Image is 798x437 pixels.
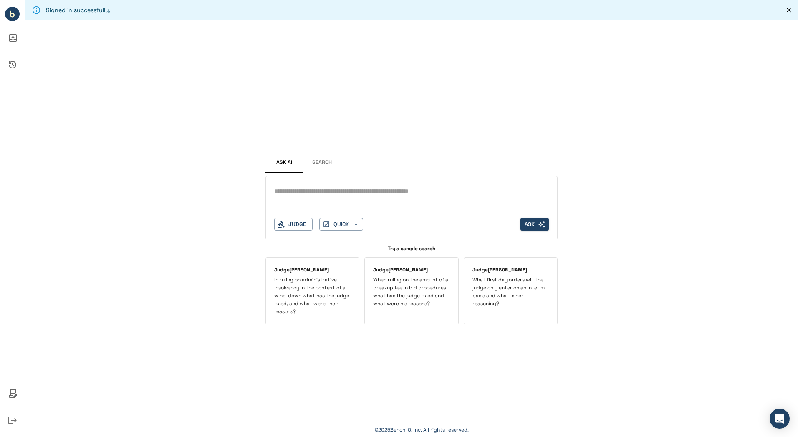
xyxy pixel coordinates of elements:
p: Try a sample search [265,245,558,252]
button: QUICK [319,218,363,231]
p: Judge [PERSON_NAME] [472,266,549,274]
p: Judge [PERSON_NAME] [373,266,450,274]
div: Open Intercom Messenger [770,409,790,429]
button: Ask [520,218,549,231]
button: Judge [274,218,313,231]
p: In ruling on administrative insolvency in the context of a wind-down what has the judge ruled, an... [274,276,351,316]
a: Judge[PERSON_NAME]What first day orders will the judge only enter on an interim basis and what is... [464,257,558,324]
a: Judge[PERSON_NAME]In ruling on administrative insolvency in the context of a wind-down what has t... [265,257,359,324]
span: Enter search text [520,218,549,231]
button: Search [303,153,341,173]
a: Judge[PERSON_NAME]When ruling on the amount of a breakup fee in bid procedures, what has the judg... [364,257,458,324]
p: Judge [PERSON_NAME] [274,266,351,274]
p: When ruling on the amount of a breakup fee in bid procedures, what has the judge ruled and what w... [373,276,450,308]
div: Signed in successfully. [46,3,111,18]
span: Ask AI [276,159,292,166]
p: What first day orders will the judge only enter on an interim basis and what is her reasoning? [472,276,549,308]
